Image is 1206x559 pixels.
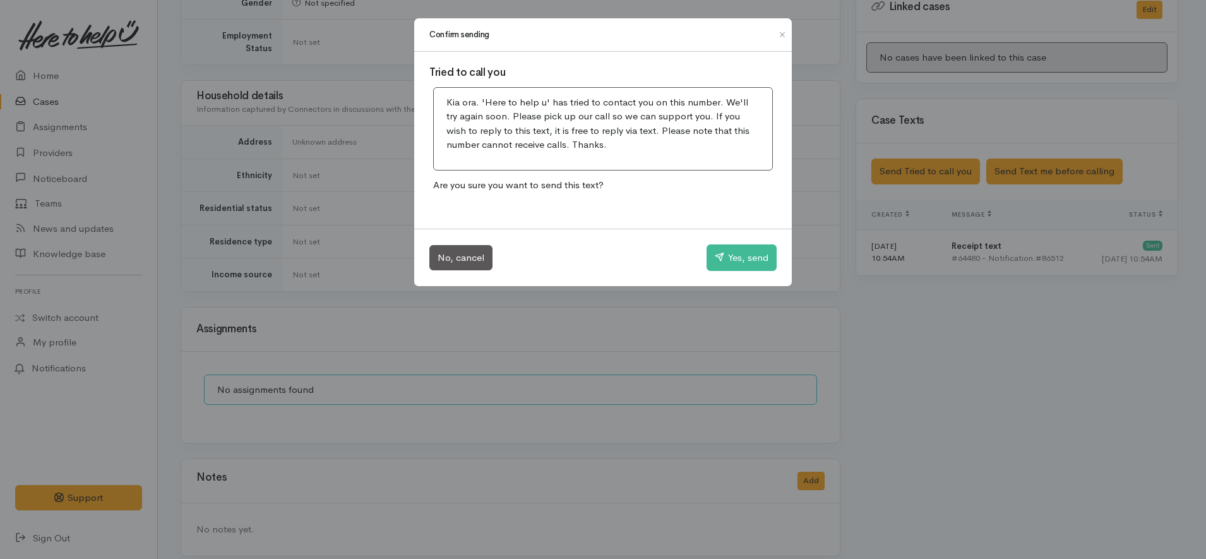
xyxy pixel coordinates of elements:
p: Kia ora. 'Here to help u' has tried to contact you on this number. We'll try again soon. Please p... [446,95,760,152]
h1: Confirm sending [429,28,489,41]
button: Close [772,27,792,42]
button: Yes, send [707,244,777,271]
h3: Tried to call you [429,67,777,79]
p: Are you sure you want to send this text? [429,174,777,196]
button: No, cancel [429,245,493,271]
